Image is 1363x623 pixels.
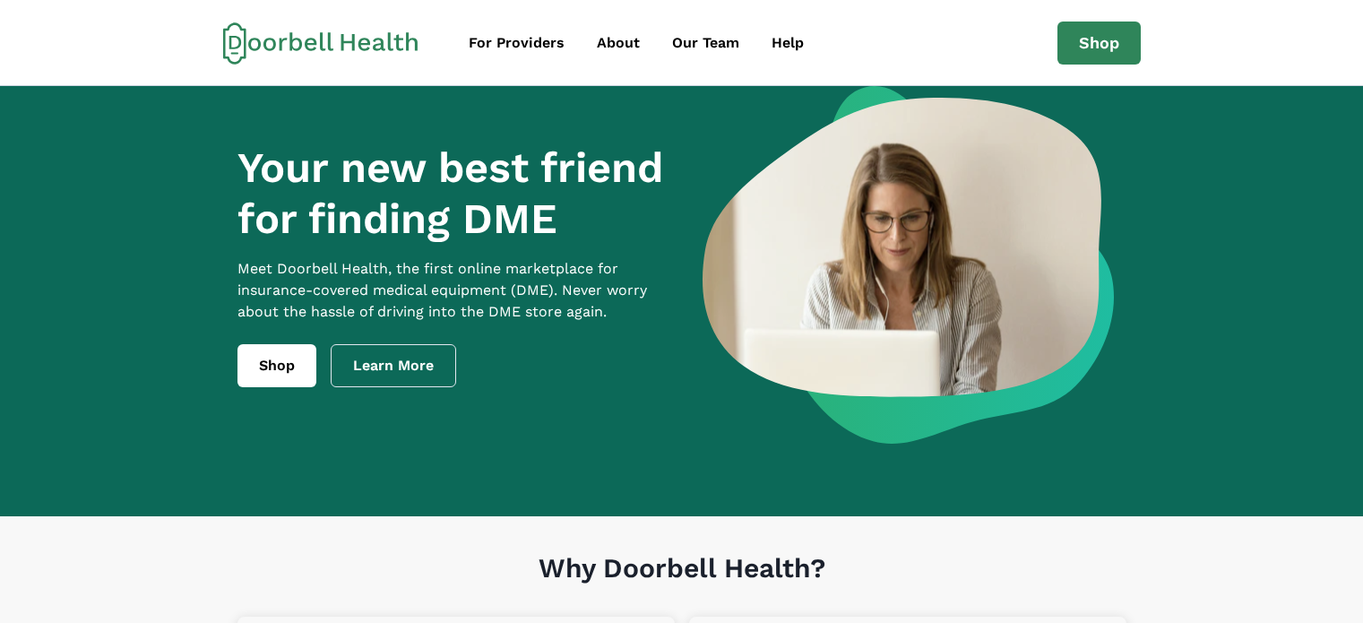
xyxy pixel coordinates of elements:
div: For Providers [469,32,565,54]
a: For Providers [454,25,579,61]
a: Our Team [658,25,754,61]
div: About [597,32,640,54]
img: a woman looking at a computer [703,86,1114,444]
a: Shop [237,344,316,387]
a: Learn More [331,344,456,387]
h1: Your new best friend for finding DME [237,143,673,244]
div: Help [772,32,804,54]
div: Our Team [672,32,739,54]
a: Shop [1057,22,1141,65]
p: Meet Doorbell Health, the first online marketplace for insurance-covered medical equipment (DME).... [237,258,673,323]
h1: Why Doorbell Health? [237,552,1126,617]
a: Help [757,25,818,61]
a: About [582,25,654,61]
